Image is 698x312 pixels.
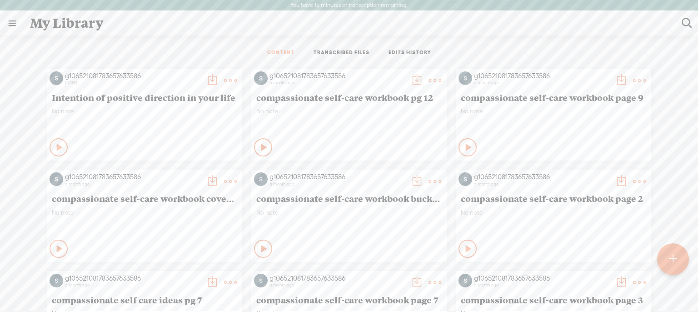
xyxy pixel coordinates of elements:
[256,294,442,305] span: compassionate self-care workbook page 7
[52,294,237,305] span: compassionate self care ideas pg 7
[269,71,406,81] div: g106521081783657633586
[65,71,201,81] div: g106521081783657633586
[267,49,294,57] a: CONTENT
[474,274,610,283] div: g106521081783657633586
[269,282,406,288] div: a month ago
[461,209,646,216] span: No note
[459,71,472,85] img: http%3A%2F%2Fres.cloudinary.com%2Ftrebble-fm%2Fimage%2Fupload%2Fv1694352723%2Fcom.trebble.trebble...
[256,209,442,216] span: No note
[256,107,442,115] span: No note
[474,172,610,181] div: g106521081783657633586
[461,107,646,115] span: No note
[389,49,431,57] a: EDITS HISTORY
[256,92,442,103] span: compassionate self-care workbook pg 12
[50,274,63,287] img: http%3A%2F%2Fres.cloudinary.com%2Ftrebble-fm%2Fimage%2Fupload%2Fv1694352723%2Fcom.trebble.trebble...
[254,172,268,186] img: http%3A%2F%2Fres.cloudinary.com%2Ftrebble-fm%2Fimage%2Fupload%2Fv1694352723%2Fcom.trebble.trebble...
[65,274,201,283] div: g106521081783657633586
[65,282,201,288] div: a month ago
[269,80,406,86] div: a month ago
[461,92,646,103] span: compassionate self-care workbook page 9
[314,49,369,57] a: TRANSCRIBED FILES
[474,71,610,81] div: g106521081783657633586
[65,172,201,181] div: g106521081783657633586
[254,71,268,85] img: http%3A%2F%2Fres.cloudinary.com%2Ftrebble-fm%2Fimage%2Fupload%2Fv1694352723%2Fcom.trebble.trebble...
[269,172,406,181] div: g106521081783657633586
[24,11,675,35] div: My Library
[269,181,406,187] div: a month ago
[254,274,268,287] img: http%3A%2F%2Fres.cloudinary.com%2Ftrebble-fm%2Fimage%2Fupload%2Fv1694352723%2Fcom.trebble.trebble...
[474,80,610,86] div: a month ago
[256,193,442,204] span: compassionate self-care workbook bucket list
[474,282,610,288] div: a month ago
[50,71,63,85] img: http%3A%2F%2Fres.cloudinary.com%2Ftrebble-fm%2Fimage%2Fupload%2Fv1694352723%2Fcom.trebble.trebble...
[269,274,406,283] div: g106521081783657633586
[50,172,63,186] img: http%3A%2F%2Fres.cloudinary.com%2Ftrebble-fm%2Fimage%2Fupload%2Fv1694352723%2Fcom.trebble.trebble...
[459,274,472,287] img: http%3A%2F%2Fres.cloudinary.com%2Ftrebble-fm%2Fimage%2Fupload%2Fv1694352723%2Fcom.trebble.trebble...
[65,181,201,187] div: a month ago
[290,2,408,9] label: You have 15 minutes of transcription remaining.
[459,172,472,186] img: http%3A%2F%2Fres.cloudinary.com%2Ftrebble-fm%2Fimage%2Fupload%2Fv1694352723%2Fcom.trebble.trebble...
[461,294,646,305] span: compassionate self-care workbook page 3
[474,181,610,187] div: a month ago
[461,193,646,204] span: compassionate self-care workbook page 2
[65,80,201,86] div: [DATE]
[52,209,237,216] span: No note
[52,107,237,115] span: No note
[52,193,237,204] span: compassionate self-care workbook cover page 8
[52,92,237,103] span: Intention of positive direction in your life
